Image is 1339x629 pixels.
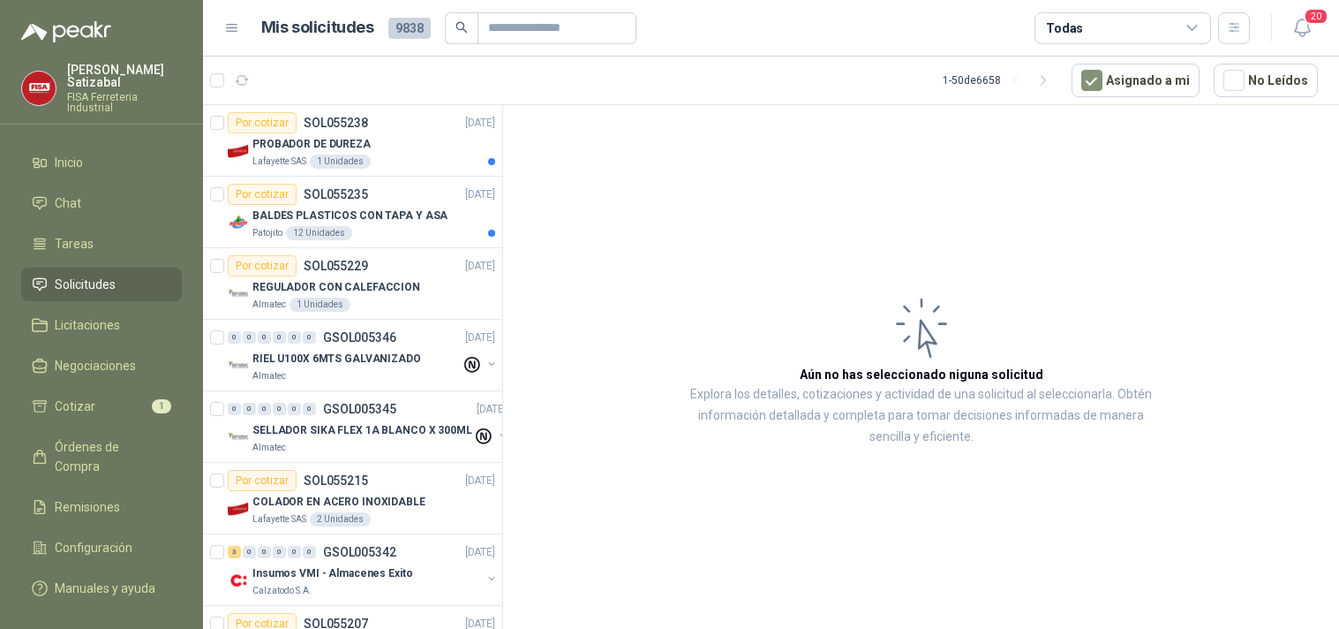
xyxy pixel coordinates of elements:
p: Almatec [252,298,286,312]
a: 3 0 0 0 0 0 GSOL005342[DATE] Company LogoInsumos VMI - Almacenes ExitoCalzatodo S.A. [228,542,499,598]
img: Company Logo [22,72,56,105]
p: SOL055215 [304,474,368,487]
a: Configuración [21,531,182,565]
p: Patojito [252,226,282,240]
div: 1 - 50 de 6658 [943,66,1057,95]
a: Órdenes de Compra [21,430,182,483]
div: 0 [303,403,316,415]
div: 0 [243,331,256,344]
div: 3 [228,546,241,558]
a: Remisiones [21,490,182,524]
span: 1 [152,399,171,413]
img: Company Logo [228,355,249,376]
span: Cotizar [55,397,95,416]
span: Chat [55,193,81,213]
p: [DATE] [465,258,495,275]
button: No Leídos [1214,64,1318,97]
div: 0 [273,403,286,415]
a: 0 0 0 0 0 0 GSOL005345[DATE] Company LogoSELLADOR SIKA FLEX 1A BLANCO X 300MLAlmatec [228,398,510,455]
a: Chat [21,186,182,220]
img: Company Logo [228,212,249,233]
div: 0 [288,403,301,415]
span: search [455,21,468,34]
span: Remisiones [55,497,120,517]
div: 12 Unidades [286,226,352,240]
div: 0 [258,403,271,415]
p: COLADOR EN ACERO INOXIDABLE [252,494,425,511]
div: 0 [228,331,241,344]
span: Configuración [55,538,132,557]
a: Licitaciones [21,308,182,342]
p: [PERSON_NAME] Satizabal [67,64,182,88]
span: Negociaciones [55,356,136,375]
p: SOL055235 [304,188,368,201]
div: 0 [258,546,271,558]
div: Por cotizar [228,184,297,205]
img: Company Logo [228,498,249,519]
span: 20 [1304,8,1328,25]
p: [DATE] [465,473,495,489]
a: Cotizar1 [21,390,182,423]
div: 0 [228,403,241,415]
p: PROBADOR DE DUREZA [252,136,371,153]
p: Lafayette SAS [252,512,306,527]
p: BALDES PLASTICOS CON TAPA Y ASA [252,208,448,224]
span: Manuales y ayuda [55,579,155,598]
img: Logo peakr [21,21,111,42]
a: Solicitudes [21,268,182,301]
div: 1 Unidades [310,155,371,169]
span: Inicio [55,153,83,172]
a: Por cotizarSOL055235[DATE] Company LogoBALDES PLASTICOS CON TAPA Y ASAPatojito12 Unidades [203,177,502,248]
div: Por cotizar [228,255,297,277]
div: 1 Unidades [290,298,350,312]
p: RIEL U100X 6MTS GALVANIZADO [252,351,421,368]
p: Lafayette SAS [252,155,306,169]
p: GSOL005346 [323,331,396,344]
div: 0 [243,546,256,558]
span: Tareas [55,234,94,254]
div: 0 [288,331,301,344]
div: 0 [273,546,286,558]
a: Por cotizarSOL055215[DATE] Company LogoCOLADOR EN ACERO INOXIDABLELafayette SAS2 Unidades [203,463,502,534]
h1: Mis solicitudes [261,15,374,41]
p: [DATE] [465,115,495,132]
img: Company Logo [228,284,249,305]
span: Licitaciones [55,315,120,335]
p: Explora los detalles, cotizaciones y actividad de una solicitud al seleccionarla. Obtén informaci... [680,384,1162,448]
a: Por cotizarSOL055229[DATE] Company LogoREGULADOR CON CALEFACCIONAlmatec1 Unidades [203,248,502,320]
div: 0 [243,403,256,415]
p: SELLADOR SIKA FLEX 1A BLANCO X 300ML [252,422,472,439]
img: Company Logo [228,140,249,162]
button: Asignado a mi [1072,64,1200,97]
p: [DATE] [477,401,507,418]
a: Manuales y ayuda [21,572,182,605]
p: GSOL005345 [323,403,396,415]
p: REGULADOR CON CALEFACCION [252,279,420,296]
div: 0 [288,546,301,558]
div: Todas [1046,19,1083,38]
p: SOL055238 [304,117,368,129]
span: Órdenes de Compra [55,437,165,476]
p: [DATE] [465,186,495,203]
a: Negociaciones [21,349,182,383]
span: 9838 [388,18,431,39]
p: Calzatodo S.A. [252,584,312,598]
p: SOL055229 [304,260,368,272]
img: Company Logo [228,427,249,448]
a: 0 0 0 0 0 0 GSOL005346[DATE] Company LogoRIEL U100X 6MTS GALVANIZADOAlmatec [228,327,499,383]
div: 0 [258,331,271,344]
div: 0 [303,331,316,344]
div: 2 Unidades [310,512,371,527]
img: Company Logo [228,570,249,591]
div: 0 [303,546,316,558]
p: GSOL005342 [323,546,396,558]
p: Almatec [252,369,286,383]
p: Insumos VMI - Almacenes Exito [252,565,413,582]
span: Solicitudes [55,275,116,294]
a: Por cotizarSOL055238[DATE] Company LogoPROBADOR DE DUREZALafayette SAS1 Unidades [203,105,502,177]
button: 20 [1286,12,1318,44]
p: FISA Ferreteria Industrial [67,92,182,113]
p: Almatec [252,441,286,455]
a: Inicio [21,146,182,179]
div: Por cotizar [228,112,297,133]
